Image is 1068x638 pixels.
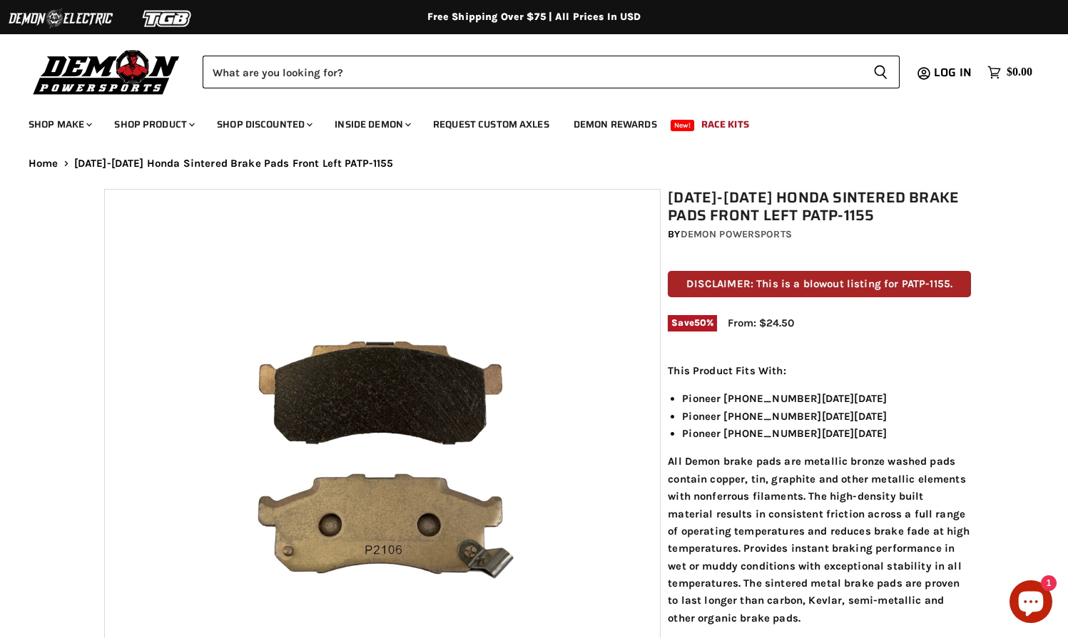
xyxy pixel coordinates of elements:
[422,110,560,139] a: Request Custom Axles
[74,158,394,170] span: [DATE]-[DATE] Honda Sintered Brake Pads Front Left PATP-1155
[927,66,980,79] a: Log in
[671,120,695,131] span: New!
[103,110,203,139] a: Shop Product
[563,110,668,139] a: Demon Rewards
[668,362,971,379] p: This Product Fits With:
[1005,580,1057,627] inbox-online-store-chat: Shopify online store chat
[980,62,1039,83] a: $0.00
[18,110,101,139] a: Shop Make
[668,227,971,242] div: by
[206,110,321,139] a: Shop Discounted
[668,315,717,331] span: Save %
[29,158,59,170] a: Home
[728,317,794,329] span: From: $24.50
[682,425,971,442] li: Pioneer [PHONE_NUMBER][DATE][DATE]
[934,63,972,81] span: Log in
[691,110,760,139] a: Race Kits
[18,104,1029,139] ul: Main menu
[862,56,900,88] button: Search
[203,56,862,88] input: Search
[203,56,900,88] form: Product
[114,5,221,32] img: TGB Logo 2
[694,317,706,328] span: 50
[668,362,971,627] div: All Demon brake pads are metallic bronze washed pads contain copper, tin, graphite and other meta...
[682,408,971,425] li: Pioneer [PHONE_NUMBER][DATE][DATE]
[7,5,114,32] img: Demon Electric Logo 2
[324,110,419,139] a: Inside Demon
[1007,66,1032,79] span: $0.00
[668,271,971,297] p: DISCLAIMER: This is a blowout listing for PATP-1155.
[682,390,971,407] li: Pioneer [PHONE_NUMBER][DATE][DATE]
[29,46,185,97] img: Demon Powersports
[668,189,971,225] h1: [DATE]-[DATE] Honda Sintered Brake Pads Front Left PATP-1155
[681,228,792,240] a: Demon Powersports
